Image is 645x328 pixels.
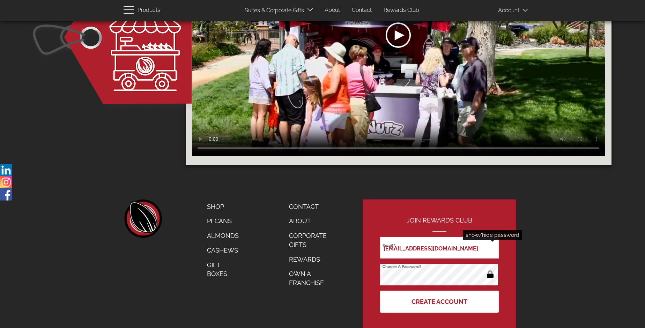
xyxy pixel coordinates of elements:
[380,217,499,232] h2: Join Rewards Club
[319,3,345,17] a: About
[202,199,244,214] a: Shop
[202,258,244,281] a: Gift Boxes
[202,228,244,243] a: Almonds
[284,199,340,214] a: Contact
[284,267,340,290] a: Own a Franchise
[284,252,340,267] a: Rewards
[347,3,377,17] a: Contact
[138,5,160,15] span: Products
[284,214,340,228] a: About
[463,230,522,240] div: show/hide password
[202,214,244,228] a: Pecans
[378,3,424,17] a: Rewards Club
[124,199,162,238] a: home
[380,237,499,258] input: Email
[380,291,499,313] button: Create Account
[239,4,306,17] a: Suites & Corporate Gifts
[202,243,244,258] a: Cashews
[284,228,340,252] a: Corporate Gifts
